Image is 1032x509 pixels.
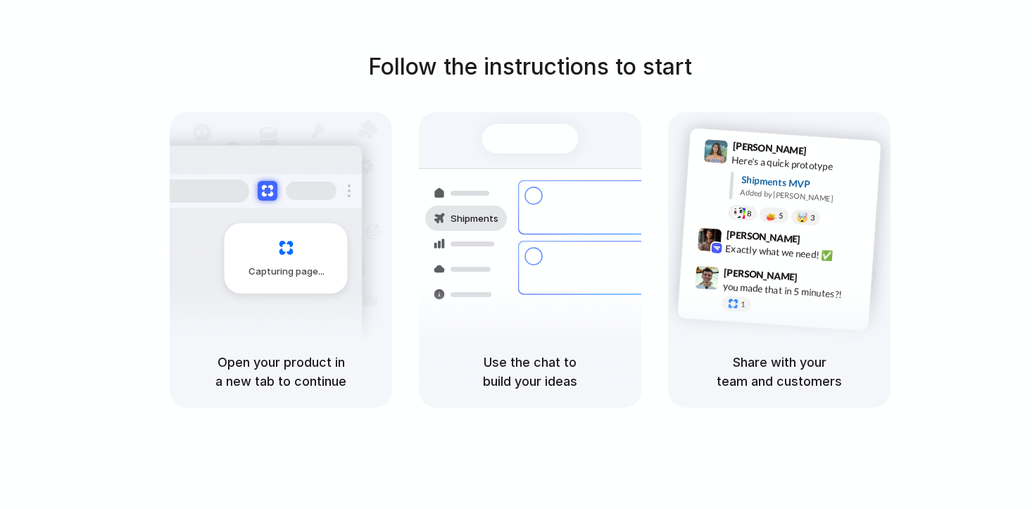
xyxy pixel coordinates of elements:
[741,172,871,196] div: Shipments MVP
[810,214,815,222] span: 3
[732,138,807,158] span: [PERSON_NAME]
[726,227,800,247] span: [PERSON_NAME]
[436,353,624,391] h5: Use the chat to build your ideas
[740,187,869,207] div: Added by [PERSON_NAME]
[685,353,874,391] h5: Share with your team and customers
[811,145,840,162] span: 9:41 AM
[368,50,692,84] h1: Follow the instructions to start
[741,301,745,308] span: 1
[779,212,784,220] span: 5
[802,272,831,289] span: 9:47 AM
[724,265,798,285] span: [PERSON_NAME]
[797,213,809,223] div: 🤯
[747,210,752,218] span: 8
[451,212,498,226] span: Shipments
[725,241,866,265] div: Exactly what we need! ✅
[248,265,327,279] span: Capturing page
[722,279,863,303] div: you made that in 5 minutes?!
[805,234,833,251] span: 9:42 AM
[731,153,872,177] div: Here's a quick prototype
[187,353,375,391] h5: Open your product in a new tab to continue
